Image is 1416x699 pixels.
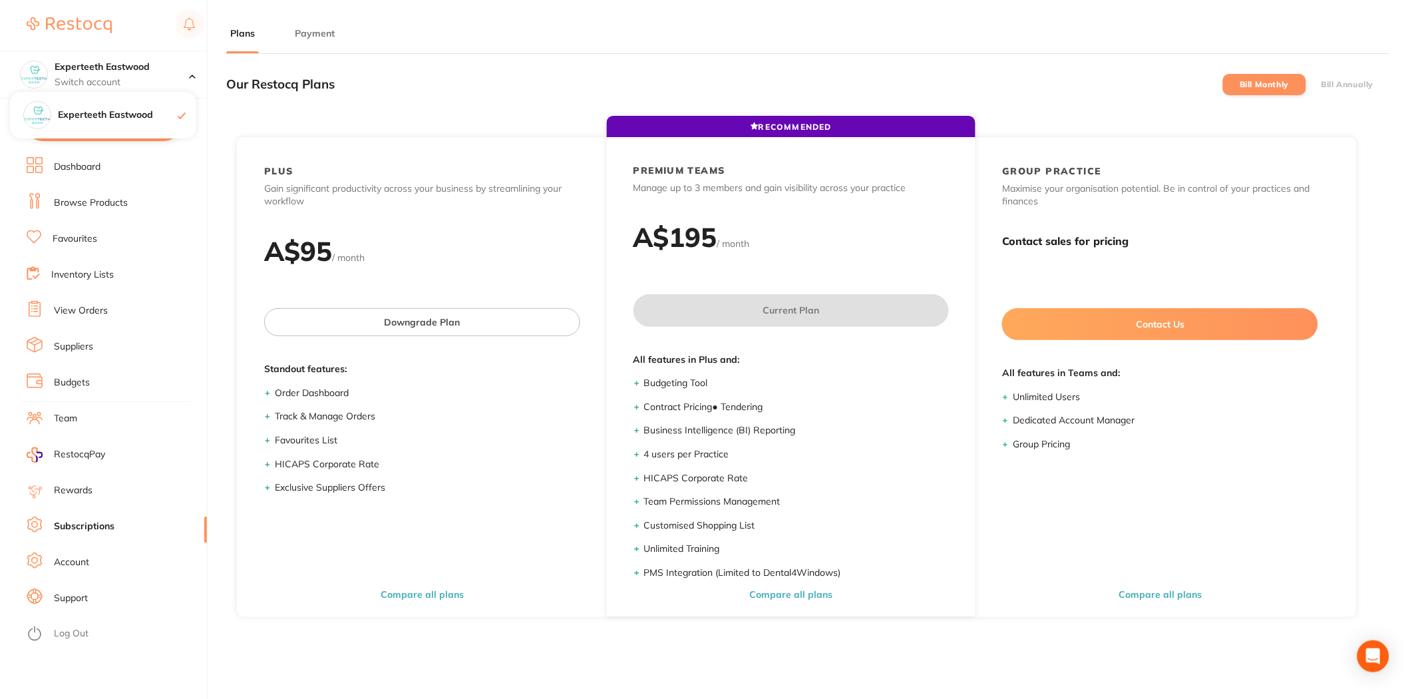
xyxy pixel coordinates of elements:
[1013,391,1318,404] li: Unlimited Users
[751,122,832,132] span: RECOMMENDED
[1240,80,1289,89] label: Bill Monthly
[54,340,93,353] a: Suppliers
[633,164,725,176] h2: PREMIUM TEAMS
[633,220,717,254] h2: A$ 195
[633,294,950,326] button: Current Plan
[54,627,88,640] a: Log Out
[27,624,203,645] button: Log Out
[1002,308,1318,340] button: Contact Us
[264,234,332,268] h2: A$ 95
[644,519,950,533] li: Customised Shopping List
[1002,235,1318,248] h3: Contact sales for pricing
[55,61,189,74] h4: Experteeth Eastwood
[644,448,950,461] li: 4 users per Practice
[1002,367,1318,380] span: All features in Teams and:
[332,252,365,264] span: / month
[21,61,47,88] img: Experteeth Eastwood
[1322,80,1374,89] label: Bill Annually
[264,308,580,336] button: Downgrade Plan
[644,543,950,556] li: Unlimited Training
[51,268,114,282] a: Inventory Lists
[644,472,950,485] li: HICAPS Corporate Rate
[633,182,950,195] p: Manage up to 3 members and gain visibility across your practice
[226,77,335,92] h3: Our Restocq Plans
[226,27,259,40] button: Plans
[275,410,580,423] li: Track & Manage Orders
[1357,640,1389,672] div: Open Intercom Messenger
[54,592,88,605] a: Support
[633,353,950,367] span: All features in Plus and:
[291,27,339,40] button: Payment
[55,76,189,89] p: Switch account
[54,376,90,389] a: Budgets
[54,484,92,497] a: Rewards
[54,196,128,210] a: Browse Products
[275,434,580,447] li: Favourites List
[1013,438,1318,451] li: Group Pricing
[54,520,114,533] a: Subscriptions
[1013,414,1318,427] li: Dedicated Account Manager
[53,232,97,246] a: Favourites
[54,304,108,318] a: View Orders
[27,447,43,463] img: RestocqPay
[1115,588,1206,600] button: Compare all plans
[54,448,105,461] span: RestocqPay
[644,567,950,580] li: PMS Integration (Limited to Dental4Windows)
[275,458,580,471] li: HICAPS Corporate Rate
[264,165,293,177] h2: PLUS
[27,17,112,33] img: Restocq Logo
[746,588,837,600] button: Compare all plans
[54,160,100,174] a: Dashboard
[54,412,77,425] a: Team
[54,556,89,569] a: Account
[644,424,950,437] li: Business Intelligence (BI) Reporting
[27,447,105,463] a: RestocqPay
[1002,165,1101,177] h2: GROUP PRACTICE
[1002,182,1318,208] p: Maximise your organisation potential. Be in control of your practices and finances
[264,182,580,208] p: Gain significant productivity across your business by streamlining your workflow
[264,363,580,376] span: Standout features:
[717,238,750,250] span: / month
[644,401,950,414] li: Contract Pricing ● Tendering
[27,10,112,41] a: Restocq Logo
[644,495,950,509] li: Team Permissions Management
[644,377,950,390] li: Budgeting Tool
[58,109,178,122] h4: Experteeth Eastwood
[377,588,468,600] button: Compare all plans
[275,387,580,400] li: Order Dashboard
[275,481,580,495] li: Exclusive Suppliers Offers
[24,102,51,128] img: Experteeth Eastwood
